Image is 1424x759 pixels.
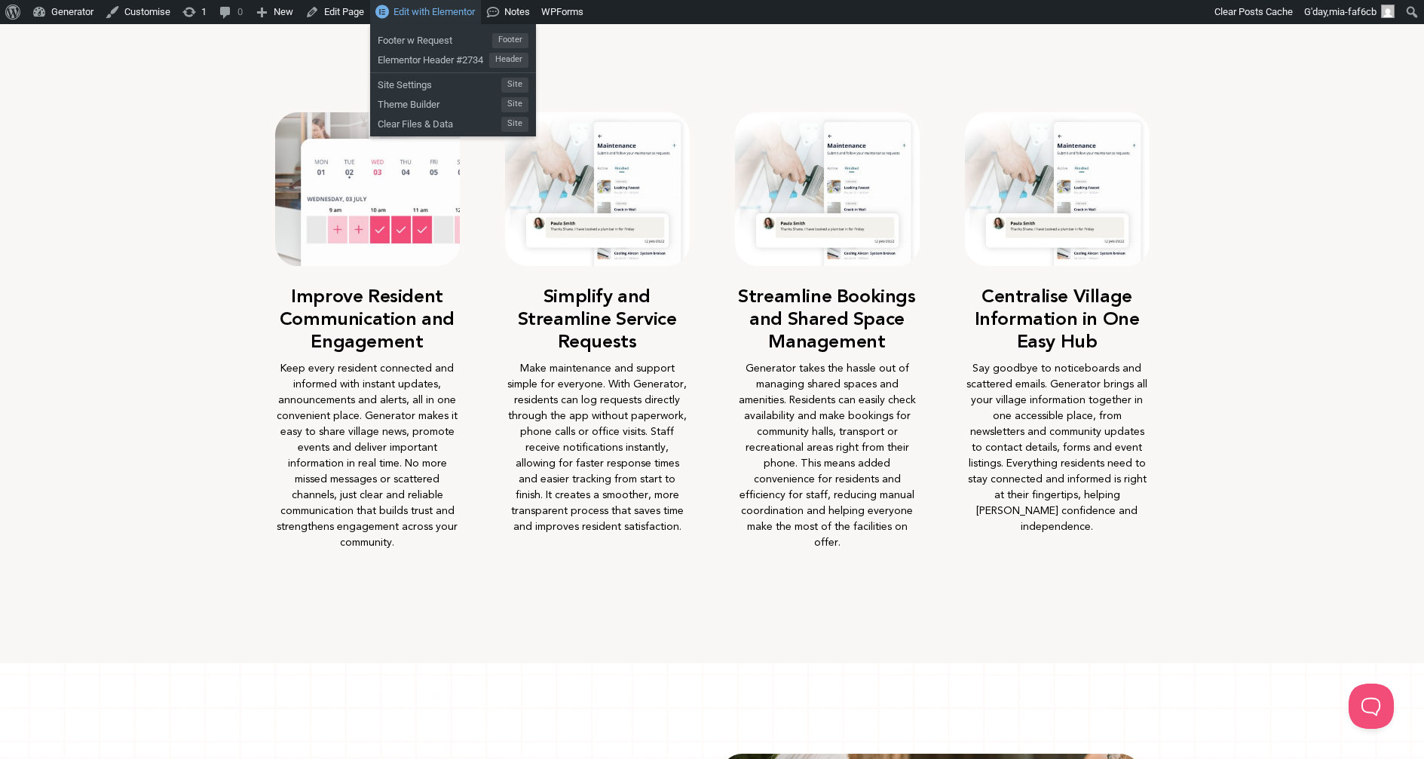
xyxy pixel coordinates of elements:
[370,29,536,48] a: Footer w RequestFooter
[275,285,460,353] h3: Improve Resident Communication and Engagement
[735,360,920,550] p: Generator takes the hassle out of managing shared spaces and amenities. Residents can easily chec...
[965,112,1150,266] img: RE-12
[378,73,501,93] span: Site Settings
[965,360,1150,534] p: Say goodbye to noticeboards and scattered emails. Generator brings all your village information t...
[1329,6,1377,17] span: mia-faf6cb
[378,93,501,112] span: Theme Builder
[735,112,920,266] img: RE-12
[505,112,690,266] img: RE-12
[378,48,489,68] span: Elementor Header #2734
[370,93,536,112] a: Theme BuilderSite
[735,285,920,353] h3: Streamline Bookings and Shared Space Management
[489,53,528,68] span: Header
[501,97,528,112] span: Site
[275,112,460,266] img: RE-03-B
[378,112,501,132] span: Clear Files & Data
[501,78,528,93] span: Site
[370,48,536,68] a: Elementor Header #2734Header
[275,360,460,550] p: Keep every resident connected and informed with instant updates, announcements and alerts, all in...
[394,6,475,17] span: Edit with Elementor
[370,112,536,132] a: Clear Files & DataSite
[965,285,1150,353] h3: Centralise Village Information in One Easy Hub
[378,29,492,48] span: Footer w Request
[501,117,528,132] span: Site
[370,73,536,93] a: Site SettingsSite
[505,285,690,353] h3: Simplify and Streamline Service Requests
[1349,684,1394,729] iframe: Toggle Customer Support
[505,360,690,534] p: Make maintenance and support simple for everyone. With Generator, residents can log requests dire...
[492,33,528,48] span: Footer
